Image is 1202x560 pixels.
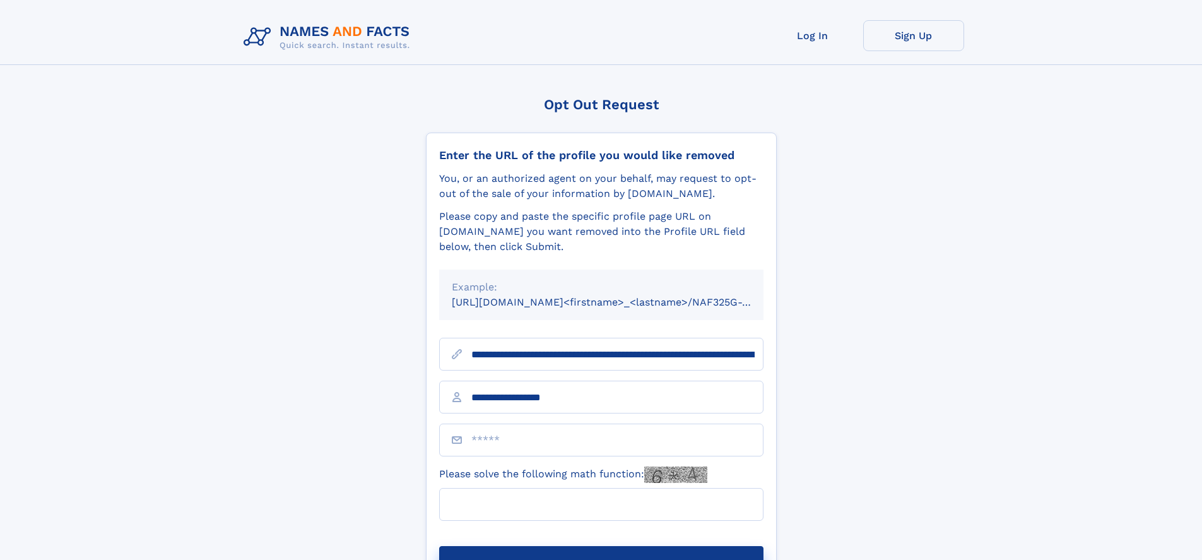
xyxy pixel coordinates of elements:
[452,296,787,308] small: [URL][DOMAIN_NAME]<firstname>_<lastname>/NAF325G-xxxxxxxx
[439,171,763,201] div: You, or an authorized agent on your behalf, may request to opt-out of the sale of your informatio...
[439,209,763,254] div: Please copy and paste the specific profile page URL on [DOMAIN_NAME] you want removed into the Pr...
[452,280,751,295] div: Example:
[439,467,707,483] label: Please solve the following math function:
[863,20,964,51] a: Sign Up
[439,148,763,162] div: Enter the URL of the profile you would like removed
[239,20,420,54] img: Logo Names and Facts
[426,97,777,112] div: Opt Out Request
[762,20,863,51] a: Log In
